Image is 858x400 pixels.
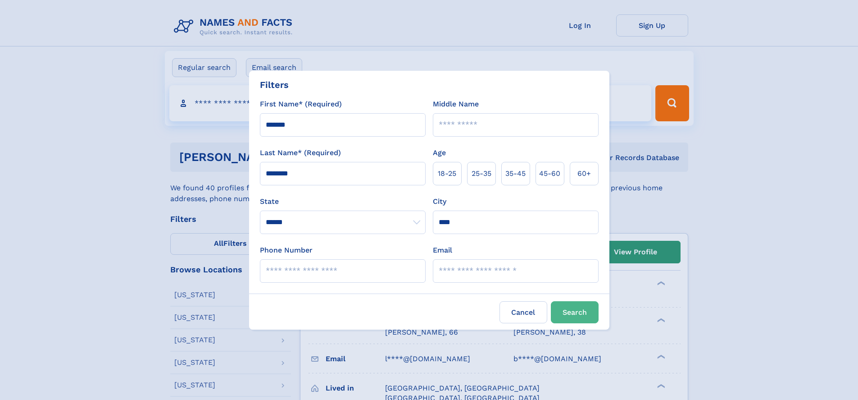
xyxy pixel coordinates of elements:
span: 25‑35 [472,168,491,179]
label: Middle Name [433,99,479,110]
span: 18‑25 [438,168,456,179]
span: 45‑60 [539,168,560,179]
label: Phone Number [260,245,313,256]
label: Age [433,147,446,158]
label: Email [433,245,452,256]
label: Last Name* (Required) [260,147,341,158]
label: Cancel [499,301,547,323]
div: Filters [260,78,289,92]
span: 60+ [577,168,591,179]
label: City [433,196,446,207]
label: First Name* (Required) [260,99,342,110]
button: Search [551,301,599,323]
span: 35‑45 [505,168,526,179]
label: State [260,196,426,207]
